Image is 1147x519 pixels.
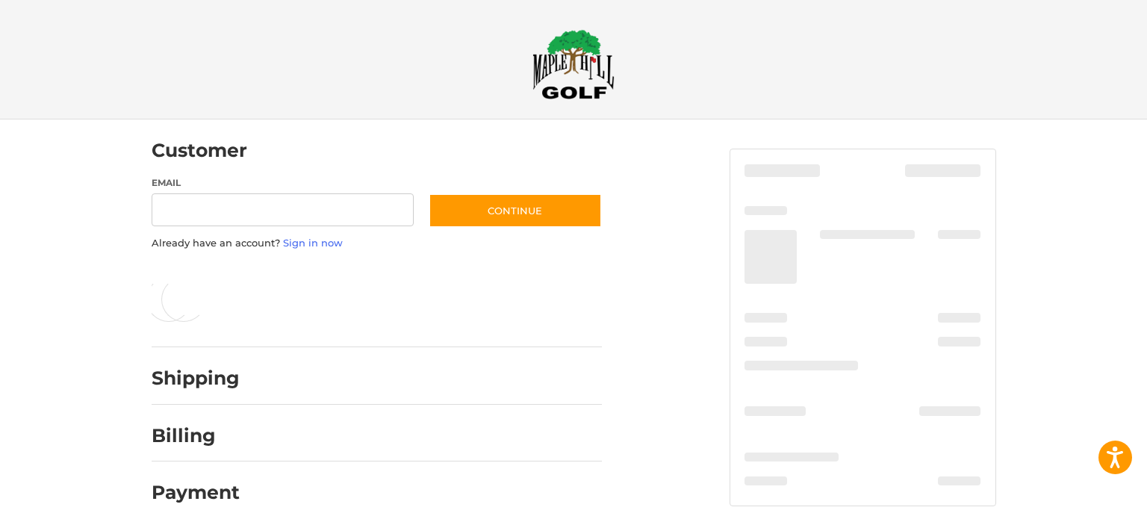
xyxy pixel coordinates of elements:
[152,139,247,162] h2: Customer
[152,236,602,251] p: Already have an account?
[152,367,240,390] h2: Shipping
[429,193,602,228] button: Continue
[152,176,414,190] label: Email
[283,237,343,249] a: Sign in now
[532,29,615,99] img: Maple Hill Golf
[152,424,239,447] h2: Billing
[152,481,240,504] h2: Payment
